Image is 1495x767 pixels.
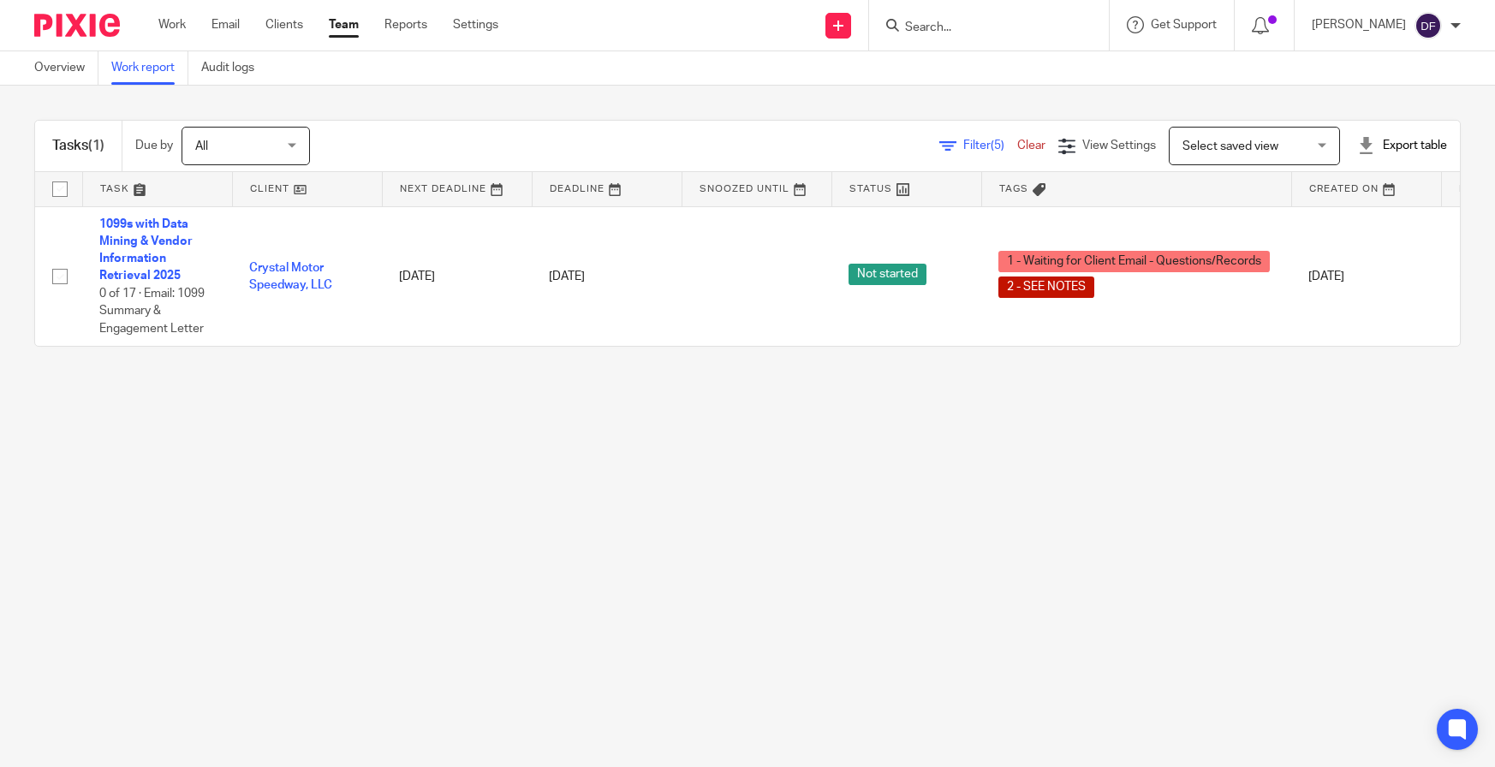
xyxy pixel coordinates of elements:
span: View Settings [1082,140,1156,152]
span: Filter [963,140,1017,152]
span: Select saved view [1182,140,1278,152]
a: Email [211,16,240,33]
span: Get Support [1151,19,1217,31]
a: Clients [265,16,303,33]
a: Reports [384,16,427,33]
span: 0 of 17 · Email: 1099 Summary & Engagement Letter [99,288,205,335]
a: 1099s with Data Mining & Vendor Information Retrieval 2025 [99,218,193,282]
input: Search [903,21,1057,36]
td: [DATE] [1291,206,1441,346]
a: Overview [34,51,98,85]
span: (1) [88,139,104,152]
h1: Tasks [52,137,104,155]
span: 1 - Waiting for Client Email - Questions/Records [998,251,1270,272]
a: Clear [1017,140,1045,152]
a: Work report [111,51,188,85]
td: [DATE] [382,206,532,346]
span: (5) [991,140,1004,152]
p: Due by [135,137,173,154]
img: Pixie [34,14,120,37]
a: Team [329,16,359,33]
a: Audit logs [201,51,267,85]
a: Crystal Motor Speedway, LLC [249,262,332,291]
img: svg%3E [1415,12,1442,39]
p: [PERSON_NAME] [1312,16,1406,33]
span: Tags [999,184,1028,193]
div: Export table [1357,137,1447,154]
a: Settings [453,16,498,33]
a: Work [158,16,186,33]
img: _Logo.png [1458,266,1479,287]
div: [DATE] [549,268,664,285]
span: 2 - SEE NOTES [998,276,1094,298]
span: Not started [849,264,926,285]
span: All [195,140,208,152]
